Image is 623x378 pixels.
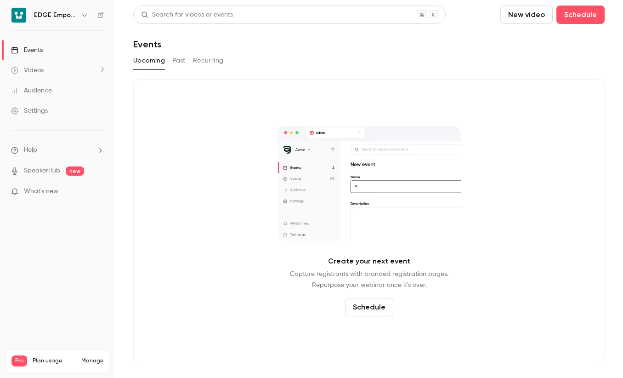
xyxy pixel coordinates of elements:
span: Pro [11,355,27,367]
button: New video [500,6,553,24]
button: Schedule [556,6,605,24]
img: tab_keywords_by_traffic_grey.svg [91,53,99,61]
div: Domain Overview [35,54,82,60]
h1: Events [133,39,161,50]
div: Audience [11,86,52,95]
span: Plan usage [33,357,76,365]
span: new [66,166,84,176]
div: v 4.0.25 [26,15,45,22]
p: Capture registrants with branded registration pages. Repurpose your webinar once it's over. [290,269,448,291]
a: SpeakerHub [24,166,60,176]
span: Help [24,145,37,155]
img: tab_domain_overview_orange.svg [25,53,32,61]
div: Keywords by Traffic [102,54,155,60]
div: Settings [11,106,48,115]
button: Past [172,53,186,68]
img: EDGE Empower [11,8,26,23]
li: help-dropdown-opener [11,145,104,155]
h6: EDGE Empower [34,11,77,20]
div: Domain: [DOMAIN_NAME] [24,24,101,31]
p: Create your next event [328,256,410,267]
div: Events [11,46,43,55]
img: logo_orange.svg [15,15,22,22]
button: Schedule [345,298,393,316]
div: Videos [11,66,44,75]
button: Upcoming [133,53,165,68]
button: Recurring [193,53,224,68]
div: Search for videos or events [141,10,233,20]
a: Manage [81,357,103,365]
img: website_grey.svg [15,24,22,31]
span: What's new [24,187,58,196]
